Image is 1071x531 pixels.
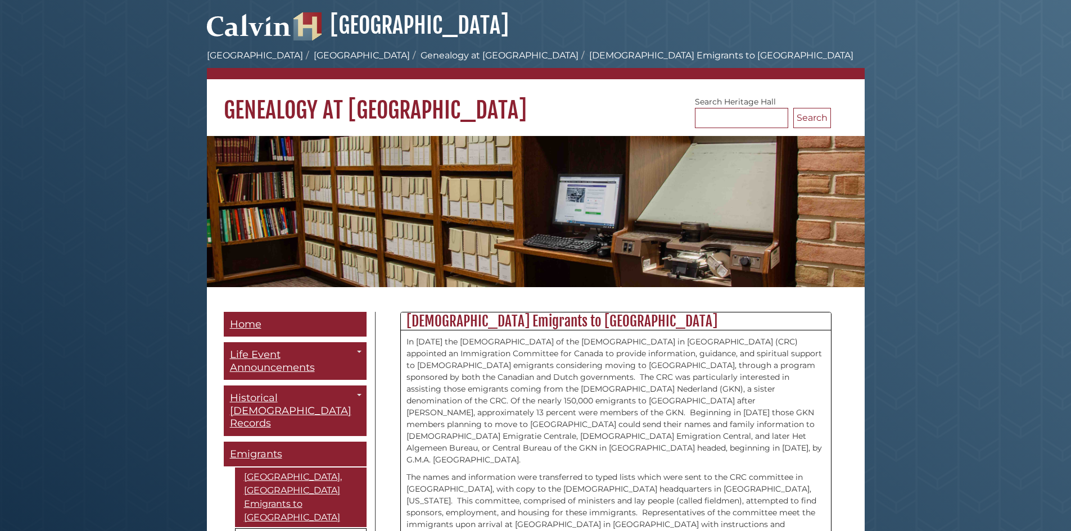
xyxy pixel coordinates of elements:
h1: Genealogy at [GEOGRAPHIC_DATA] [207,79,865,124]
a: Home [224,312,367,337]
p: In [DATE] the [DEMOGRAPHIC_DATA] of the [DEMOGRAPHIC_DATA] in [GEOGRAPHIC_DATA] (CRC) appointed a... [406,336,825,466]
li: [DEMOGRAPHIC_DATA] Emigrants to [GEOGRAPHIC_DATA] [579,49,853,62]
h2: [DEMOGRAPHIC_DATA] Emigrants to [GEOGRAPHIC_DATA] [401,312,831,330]
a: [GEOGRAPHIC_DATA] [314,50,410,61]
img: Calvin [207,9,291,40]
a: [GEOGRAPHIC_DATA] [207,50,303,61]
a: Historical [DEMOGRAPHIC_DATA] Records [224,385,367,436]
span: Historical [DEMOGRAPHIC_DATA] Records [230,392,351,429]
img: Hekman Library Logo [293,12,322,40]
a: Calvin University [207,26,291,36]
span: Emigrants [230,448,282,460]
span: Home [230,318,261,330]
a: [GEOGRAPHIC_DATA], [GEOGRAPHIC_DATA] Emigrants to [GEOGRAPHIC_DATA] [235,468,367,527]
nav: breadcrumb [207,49,865,79]
a: Genealogy at [GEOGRAPHIC_DATA] [421,50,579,61]
button: Search [793,108,831,128]
a: Emigrants [224,442,367,467]
a: Life Event Announcements [224,342,367,380]
span: Life Event Announcements [230,348,315,374]
a: [GEOGRAPHIC_DATA] [293,11,509,39]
